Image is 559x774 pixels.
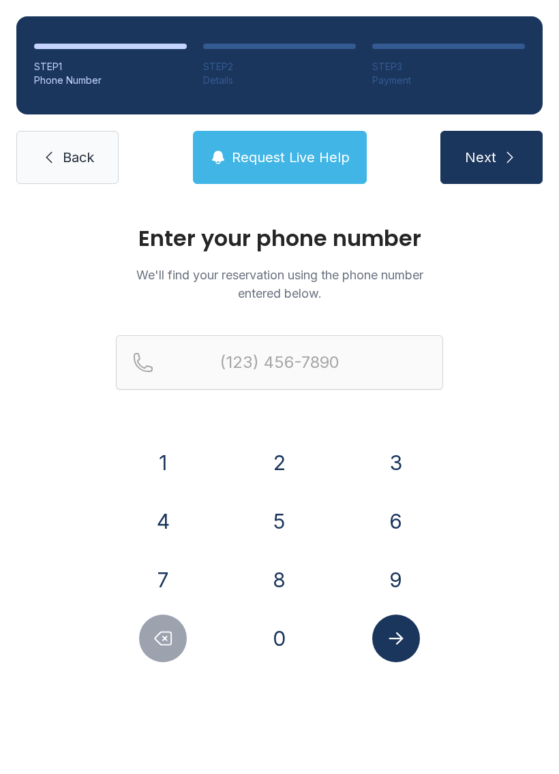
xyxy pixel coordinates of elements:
[139,439,187,486] button: 1
[139,497,187,545] button: 4
[372,439,420,486] button: 3
[34,60,187,74] div: STEP 1
[256,439,303,486] button: 2
[256,556,303,604] button: 8
[203,74,356,87] div: Details
[116,335,443,390] input: Reservation phone number
[372,497,420,545] button: 6
[372,60,525,74] div: STEP 3
[465,148,496,167] span: Next
[232,148,350,167] span: Request Live Help
[139,556,187,604] button: 7
[372,615,420,662] button: Submit lookup form
[203,60,356,74] div: STEP 2
[116,266,443,303] p: We'll find your reservation using the phone number entered below.
[256,615,303,662] button: 0
[372,556,420,604] button: 9
[256,497,303,545] button: 5
[34,74,187,87] div: Phone Number
[116,228,443,249] h1: Enter your phone number
[63,148,94,167] span: Back
[372,74,525,87] div: Payment
[139,615,187,662] button: Delete number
